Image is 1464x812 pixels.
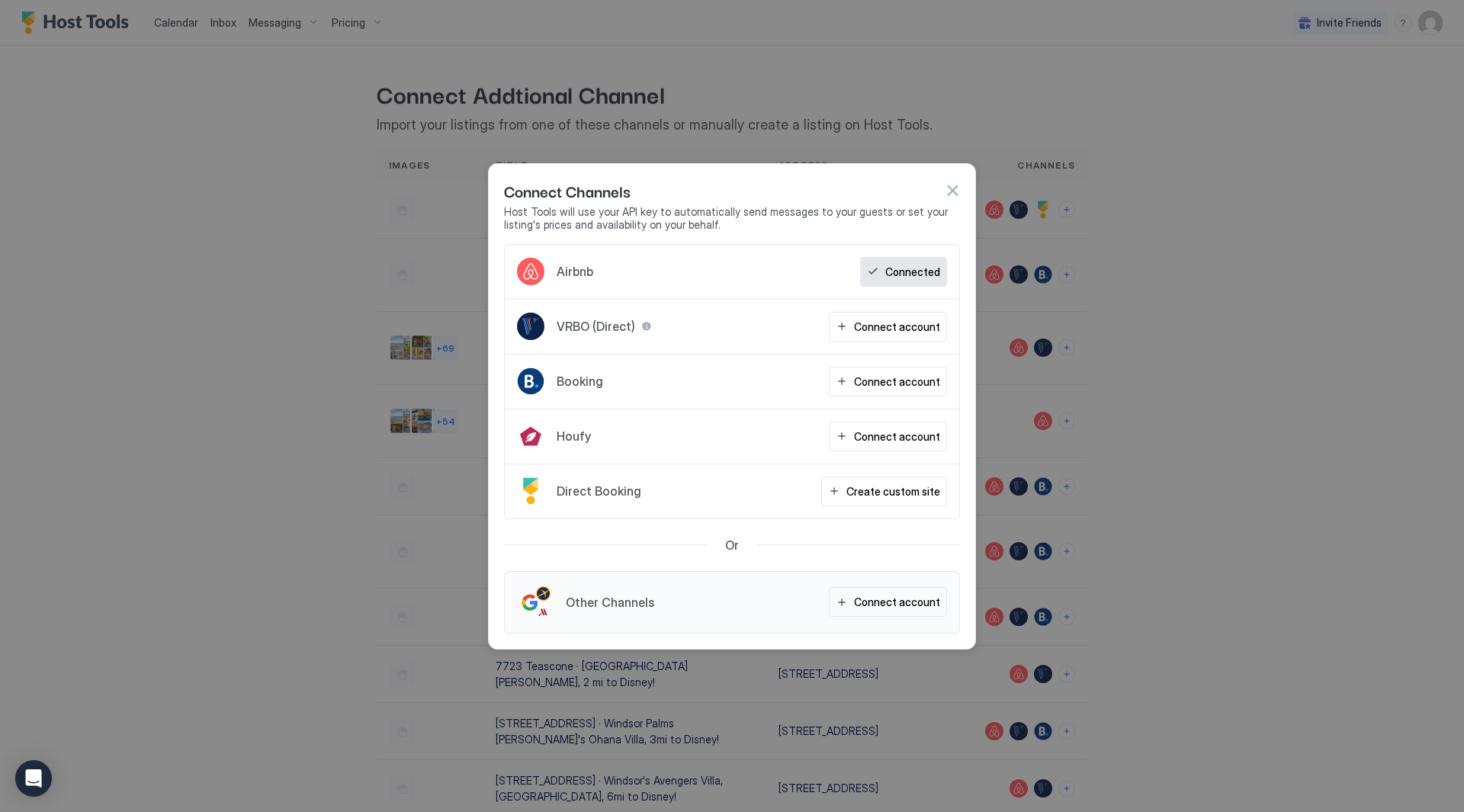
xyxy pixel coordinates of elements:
[557,483,641,499] span: Direct Booking
[557,319,635,334] span: VRBO (Direct)
[829,312,947,342] button: Connect account
[854,319,940,335] div: Connect account
[854,374,940,390] div: Connect account
[557,428,591,444] span: Houfy
[829,587,947,617] button: Connect account
[860,257,947,287] button: Connected
[829,367,947,396] button: Connect account
[846,483,940,499] div: Create custom site
[885,264,940,280] div: Connected
[557,374,603,389] span: Booking
[725,538,739,553] span: Or
[566,595,654,610] span: Other Channels
[15,760,52,797] div: Open Intercom Messenger
[821,477,947,506] button: Create custom site
[504,205,960,232] span: Host Tools will use your API key to automatically send messages to your guests or set your listin...
[557,264,593,279] span: Airbnb
[854,428,940,445] div: Connect account
[854,594,940,610] div: Connect account
[504,179,631,202] span: Connect Channels
[829,422,947,451] button: Connect account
